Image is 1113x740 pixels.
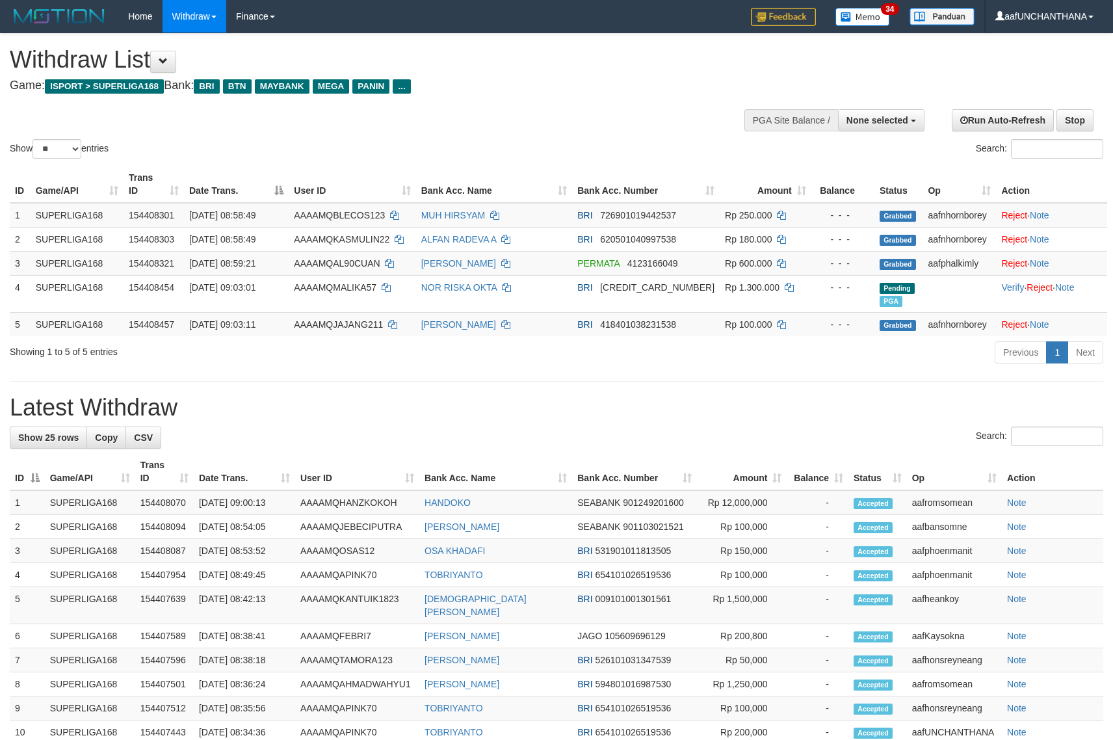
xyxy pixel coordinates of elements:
div: PGA Site Balance / [744,109,838,131]
span: Copy 602001004818506 to clipboard [600,282,714,293]
td: SUPERLIGA168 [31,203,124,228]
td: AAAAMQKANTUIK1823 [295,587,419,624]
td: Rp 100,000 [697,696,787,720]
span: Grabbed [880,320,916,331]
td: - [787,696,848,720]
span: JAGO [577,631,602,641]
td: [DATE] 08:53:52 [194,539,295,563]
a: TOBRIYANTO [425,570,482,580]
span: BRI [577,727,592,737]
span: Accepted [854,498,893,509]
td: [DATE] 08:42:13 [194,587,295,624]
td: aafhonsreyneang [907,648,1002,672]
a: Note [1007,522,1027,532]
th: Balance [811,166,874,203]
a: Previous [995,341,1047,363]
span: Marked by aafsengchandara [880,296,902,307]
td: Rp 50,000 [697,648,787,672]
td: aafheankoy [907,587,1002,624]
td: 154407954 [135,563,194,587]
th: Game/API: activate to sort column ascending [45,453,135,490]
th: Bank Acc. Name: activate to sort column ascending [419,453,572,490]
span: MEGA [313,79,350,94]
td: 2 [10,515,45,539]
th: Trans ID: activate to sort column ascending [135,453,194,490]
a: Note [1007,570,1027,580]
span: BRI [577,679,592,689]
td: SUPERLIGA168 [31,227,124,251]
span: Pending [880,283,915,294]
th: Amount: activate to sort column ascending [720,166,811,203]
td: aafKaysokna [907,624,1002,648]
td: aafhonsreyneang [907,696,1002,720]
span: Copy 654101026519536 to clipboard [595,727,671,737]
a: CSV [125,427,161,449]
span: Accepted [854,546,893,557]
td: SUPERLIGA168 [45,563,135,587]
span: BTN [223,79,252,94]
a: Note [1007,594,1027,604]
a: Note [1007,497,1027,508]
td: aafphalkimly [923,251,996,275]
span: [DATE] 08:59:21 [189,258,255,269]
span: Show 25 rows [18,432,79,443]
td: 9 [10,696,45,720]
span: Accepted [854,680,893,691]
a: Reject [1001,258,1027,269]
td: SUPERLIGA168 [45,696,135,720]
input: Search: [1011,139,1103,159]
td: 154408094 [135,515,194,539]
td: Rp 100,000 [697,563,787,587]
td: SUPERLIGA168 [31,251,124,275]
span: Grabbed [880,235,916,246]
span: Copy 726901019442537 to clipboard [600,210,676,220]
a: Note [1007,727,1027,737]
a: Note [1007,655,1027,665]
td: [DATE] 08:38:18 [194,648,295,672]
div: - - - [817,233,869,246]
span: Rp 600.000 [725,258,772,269]
td: 5 [10,312,31,336]
td: AAAAMQAPINK70 [295,696,419,720]
td: · [996,312,1107,336]
td: 6 [10,624,45,648]
th: Balance: activate to sort column ascending [787,453,848,490]
span: Accepted [854,704,893,715]
td: SUPERLIGA168 [45,648,135,672]
span: ... [393,79,410,94]
span: [DATE] 08:58:49 [189,210,255,220]
td: Rp 200,800 [697,624,787,648]
span: AAAAMQJAJANG211 [294,319,383,330]
a: TOBRIYANTO [425,703,482,713]
div: - - - [817,209,869,222]
a: Show 25 rows [10,427,87,449]
td: 8 [10,672,45,696]
th: Bank Acc. Number: activate to sort column ascending [572,166,720,203]
span: [DATE] 08:58:49 [189,234,255,244]
a: [PERSON_NAME] [425,679,499,689]
td: Rp 12,000,000 [697,490,787,515]
h1: Withdraw List [10,47,729,73]
td: SUPERLIGA168 [45,587,135,624]
th: Op: activate to sort column ascending [907,453,1002,490]
label: Search: [976,139,1103,159]
span: Accepted [854,570,893,581]
td: SUPERLIGA168 [45,539,135,563]
a: Note [1030,234,1049,244]
span: PANIN [352,79,389,94]
td: aafphoenmanit [907,539,1002,563]
span: AAAAMQKASMULIN22 [294,234,389,244]
th: User ID: activate to sort column ascending [289,166,415,203]
span: Rp 180.000 [725,234,772,244]
td: 154407512 [135,696,194,720]
td: 2 [10,227,31,251]
td: · [996,227,1107,251]
td: 154407501 [135,672,194,696]
td: - [787,563,848,587]
td: aafnhornborey [923,227,996,251]
td: [DATE] 08:38:41 [194,624,295,648]
th: Trans ID: activate to sort column ascending [124,166,184,203]
span: BRI [577,210,592,220]
span: Grabbed [880,211,916,222]
a: Reject [1001,319,1027,330]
